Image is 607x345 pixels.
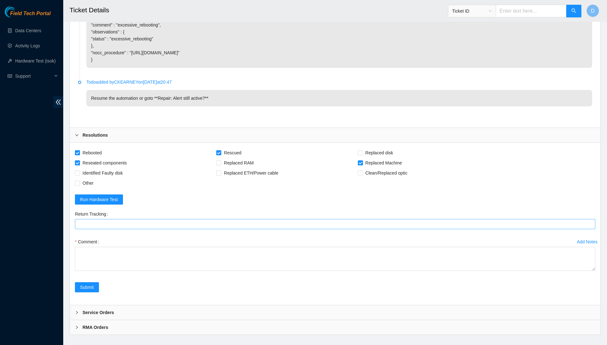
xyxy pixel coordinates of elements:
[10,11,51,17] span: Field Tech Portal
[75,282,99,292] button: Submit
[70,320,600,335] div: RMA Orders
[586,4,599,17] button: D
[75,209,111,219] label: Return Tracking
[15,28,41,33] a: Data Centers
[452,6,492,16] span: Ticket ID
[80,168,126,178] span: Identified Faulty disk
[83,324,108,331] b: RMA Orders
[75,325,79,329] span: right
[75,237,101,247] label: Comment
[363,168,410,178] span: Clean/Replaced optic
[70,305,600,320] div: Service Orders
[15,43,40,48] a: Activity Logs
[577,237,598,247] button: Add Notes
[70,128,600,142] div: Resolutions
[80,284,94,291] span: Submit
[75,219,595,229] input: Return Tracking
[5,6,32,17] img: Akamai Technologies
[221,148,244,158] span: Rescued
[80,158,129,168] span: Reseated components
[566,5,581,17] button: search
[8,74,12,78] span: read
[83,309,114,316] b: Service Orders
[53,96,63,108] span: double-left
[75,194,123,205] button: Run Hardware Test
[221,168,281,178] span: Replaced ETH/Power cable
[86,90,592,106] p: Resume the automation or goto **Repair: Alert still active?**
[83,132,108,139] b: Resolutions
[86,79,592,86] p: Todo added by CKEARNEY on [DATE] at 20:47
[577,240,598,244] div: Add Notes
[75,311,79,314] span: right
[15,58,56,63] a: Hardware Test (isok)
[75,133,79,137] span: right
[571,8,576,14] span: search
[591,7,595,15] span: D
[80,178,96,188] span: Other
[363,158,405,168] span: Replaced Machine
[363,148,396,158] span: Replaced disk
[5,11,51,20] a: Akamai TechnologiesField Tech Portal
[80,148,104,158] span: Rebooted
[15,70,52,82] span: Support
[80,196,118,203] span: Run Hardware Test
[75,247,595,271] textarea: Comment
[496,5,567,17] input: Enter text here...
[221,158,256,168] span: Replaced RAM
